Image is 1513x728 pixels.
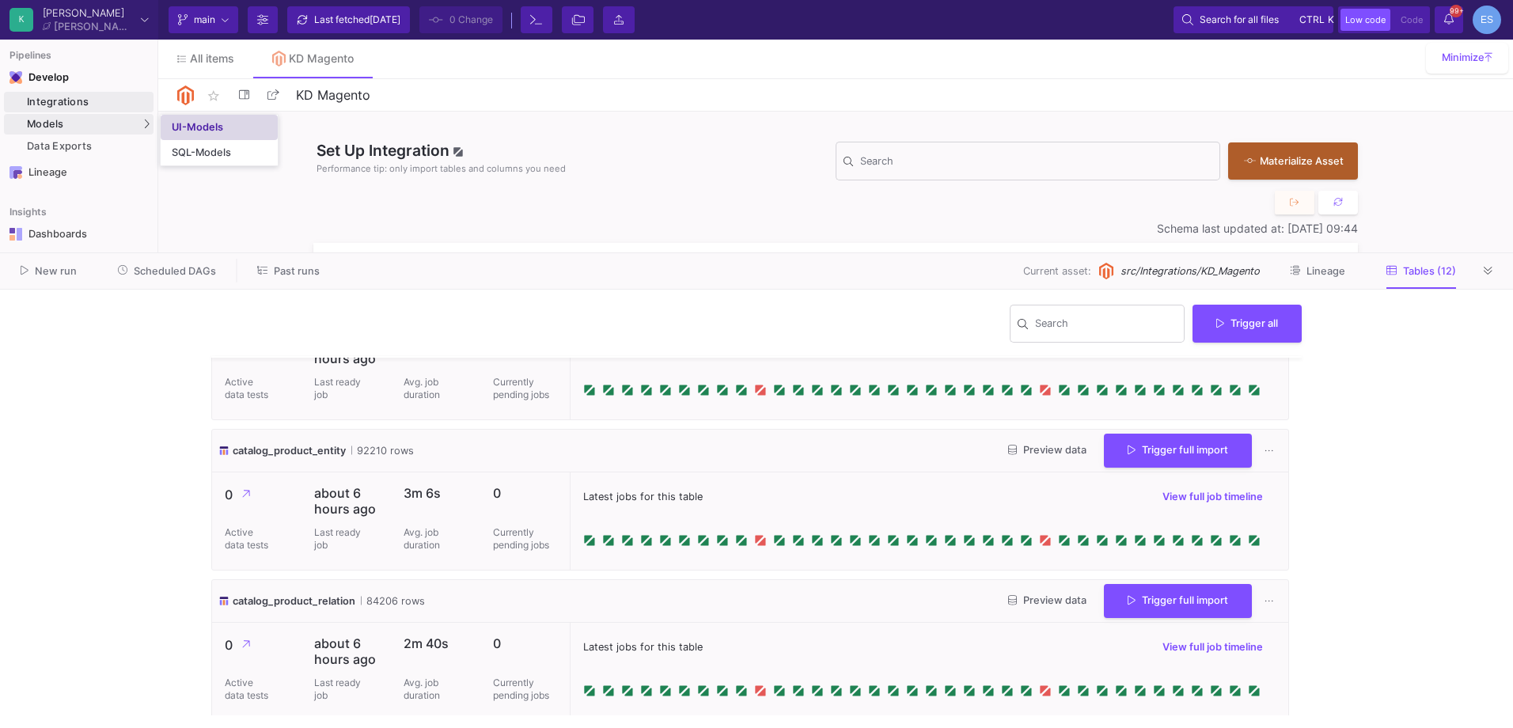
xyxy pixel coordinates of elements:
button: Preview data [995,589,1099,613]
span: Scheduled DAGs [134,265,216,277]
div: Set Up Integration [313,139,836,183]
span: Trigger all [1216,317,1278,329]
button: View full job timeline [1150,635,1276,659]
span: Lineage [1306,265,1345,277]
span: Performance tip: only import tables and columns you need [317,162,566,176]
span: main [194,8,215,32]
span: Tables (12) [1403,265,1456,277]
button: Search for all filesctrlk [1174,6,1333,33]
img: Navigation icon [9,166,22,179]
p: 0 [493,485,557,501]
p: Last ready job [314,526,362,552]
mat-icon: star_border [204,86,223,105]
span: Preview data [1008,444,1086,456]
img: icon [218,443,229,458]
button: Trigger full import [1104,434,1252,468]
span: Latest jobs for this table [583,639,703,654]
div: UI-Models [172,121,223,134]
span: Models [27,118,64,131]
div: SQL-Models [172,146,231,159]
p: Currently pending jobs [493,526,557,552]
button: Preview data [995,438,1099,463]
p: Currently pending jobs [493,677,557,702]
div: KD Magento [289,52,354,65]
p: Avg. job duration [404,526,451,552]
p: Avg. job duration [404,376,451,401]
span: Trigger full import [1128,594,1228,606]
span: Latest jobs for this table [583,489,703,504]
span: 84206 rows [361,593,425,609]
button: Last fetched[DATE] [287,6,410,33]
span: View full job timeline [1162,641,1263,653]
p: Active data tests [225,376,272,401]
button: main [169,6,238,33]
p: 3m 6s [404,485,468,501]
span: catalog_product_entity [233,443,346,458]
span: 99+ [1450,5,1462,17]
span: Trigger full import [1128,444,1228,456]
a: Navigation iconLineage [4,160,154,185]
button: 99+ [1435,6,1463,33]
p: 0 [225,485,289,505]
span: src/Integrations/KD_Magento [1121,264,1260,279]
p: about 6 hours ago [314,635,378,667]
button: View full job timeline [1150,485,1276,509]
img: Magento via MySQL Amazon RDS [1098,263,1114,279]
span: Low code [1345,14,1386,25]
div: [PERSON_NAME] [54,21,135,32]
button: Trigger all [1193,305,1302,343]
img: Logo [177,85,194,105]
a: Navigation iconDashboards [4,222,154,247]
button: Scheduled DAGs [99,259,236,283]
span: catalog_product_relation [233,593,355,609]
p: Last ready job [314,677,362,702]
div: Dashboards [28,228,131,241]
div: Data Exports [27,140,150,153]
div: [PERSON_NAME] [43,8,135,18]
p: Last ready job [314,376,362,401]
img: icon [218,593,229,609]
a: SQL-Models [161,140,278,165]
div: Lineage [28,166,131,179]
span: Code [1401,14,1423,25]
button: Past runs [238,259,339,283]
input: Search for Tables, Columns, etc. [860,157,1212,170]
p: 0 [493,635,557,651]
a: Data Exports [4,136,154,157]
span: 92210 rows [351,443,414,458]
img: Tab icon [272,51,286,66]
div: Materialize Asset [1244,154,1334,169]
span: Search for all files [1200,8,1279,32]
p: about 6 hours ago [314,485,378,517]
span: Current asset: [1023,264,1091,279]
button: Tables (12) [1367,259,1475,283]
span: Past runs [274,265,320,277]
img: Navigation icon [9,71,22,84]
span: ctrl [1299,10,1325,29]
p: 0 [225,635,289,655]
img: Navigation icon [9,228,22,241]
mat-expansion-panel-header: Navigation iconDevelop [4,65,154,90]
div: Integrations [27,96,150,108]
span: k [1328,10,1334,29]
p: Avg. job duration [404,677,451,702]
div: Schema last updated at: [DATE] 09:44 [313,222,1358,235]
button: Materialize Asset [1228,142,1358,180]
div: Develop [28,71,52,84]
a: UI-Models [161,115,278,140]
a: Integrations [4,92,154,112]
div: ES [1473,6,1501,34]
p: 2m 40s [404,635,468,651]
p: Currently pending jobs [493,376,557,401]
p: Active data tests [225,526,272,552]
div: Last fetched [314,8,400,32]
button: Code [1396,9,1428,31]
span: Preview data [1008,594,1086,606]
span: View full job timeline [1162,491,1263,502]
button: ctrlk [1295,10,1325,29]
button: Lineage [1271,259,1364,283]
span: [DATE] [370,13,400,25]
button: Trigger full import [1104,584,1252,618]
span: New run [35,265,77,277]
span: All items [190,52,234,65]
